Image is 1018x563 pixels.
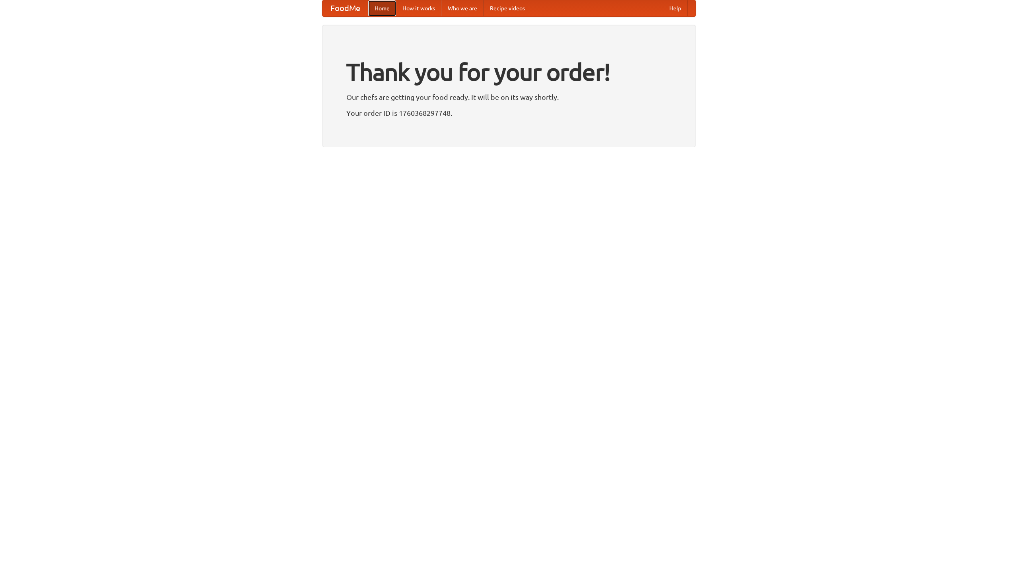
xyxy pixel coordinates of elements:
[396,0,441,16] a: How it works
[346,107,672,119] p: Your order ID is 1760368297748.
[368,0,396,16] a: Home
[346,91,672,103] p: Our chefs are getting your food ready. It will be on its way shortly.
[322,0,368,16] a: FoodMe
[441,0,484,16] a: Who we are
[484,0,531,16] a: Recipe videos
[663,0,688,16] a: Help
[346,53,672,91] h1: Thank you for your order!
